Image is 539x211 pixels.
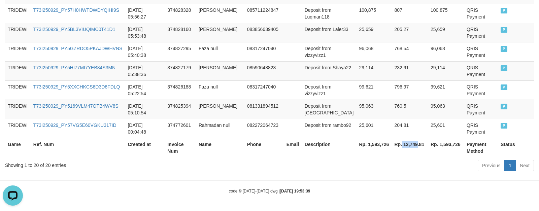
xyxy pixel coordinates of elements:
[464,23,498,42] td: QRIS Payment
[33,27,115,32] a: T73I250929_PY5BL3VIUQIMC0T41D1
[428,100,464,119] td: 95,063
[392,138,428,157] th: Rp. 12,749.81
[428,42,464,61] td: 96,068
[392,61,428,80] td: 232.91
[392,42,428,61] td: 768.54
[464,119,498,138] td: QRIS Payment
[196,4,244,23] td: [PERSON_NAME]
[302,42,357,61] td: Deposit from vizzyvizz1
[302,23,357,42] td: Deposit from Laler33
[196,138,244,157] th: Name
[284,138,302,157] th: Email
[302,119,357,138] td: Deposit from rambo92
[196,61,244,80] td: [PERSON_NAME]
[165,138,196,157] th: Invoice Num
[165,100,196,119] td: 374825394
[302,80,357,100] td: Deposit from vizzyvizz1
[464,138,498,157] th: Payment Method
[501,104,507,109] span: PAID
[33,84,120,90] a: T73I250929_PY5XXCHKCS6D3D6FDLQ
[515,160,534,171] a: Next
[244,61,284,80] td: 08590648823
[392,80,428,100] td: 796.97
[196,119,244,138] td: Rahmadan null
[501,65,507,71] span: PAID
[165,42,196,61] td: 374827295
[165,119,196,138] td: 374772601
[280,189,310,194] strong: [DATE] 19:53:39
[5,4,31,23] td: TRIDEWI
[392,100,428,119] td: 760.5
[428,4,464,23] td: 100,875
[302,100,357,119] td: Deposit from [GEOGRAPHIC_DATA]
[428,80,464,100] td: 99,621
[501,84,507,90] span: PAID
[5,61,31,80] td: TRIDEWI
[33,46,123,51] a: T73I250929_PY5GZRDO5PKAJDWHVNS
[125,119,165,138] td: [DATE] 00:04:48
[501,8,507,13] span: PAID
[392,4,428,23] td: 807
[31,138,125,157] th: Ref. Num
[356,42,392,61] td: 96,068
[356,100,392,119] td: 95,063
[478,160,505,171] a: Previous
[302,4,357,23] td: Deposit from Luqman118
[392,119,428,138] td: 204.81
[356,61,392,80] td: 29,114
[125,4,165,23] td: [DATE] 05:56:27
[356,119,392,138] td: 25,601
[165,80,196,100] td: 374826188
[392,23,428,42] td: 205.27
[5,138,31,157] th: Game
[5,23,31,42] td: TRIDEWI
[165,61,196,80] td: 374827179
[428,138,464,157] th: Rp. 1,593,726
[504,160,516,171] a: 1
[428,119,464,138] td: 25,601
[196,23,244,42] td: [PERSON_NAME]
[501,27,507,33] span: PAID
[302,61,357,80] td: Deposit from Shaya22
[33,7,119,13] a: T73I250929_PY57H0HWTDWDYQIHI9S
[5,80,31,100] td: TRIDEWI
[165,4,196,23] td: 374828328
[501,123,507,129] span: PAID
[356,138,392,157] th: Rp. 1,593,726
[302,138,357,157] th: Description
[5,100,31,119] td: TRIDEWI
[125,61,165,80] td: [DATE] 05:38:36
[244,42,284,61] td: 08317247040
[498,138,534,157] th: Status
[464,42,498,61] td: QRIS Payment
[244,100,284,119] td: 081331894512
[33,103,119,109] a: T73I250929_PY5169VLM47OTB4WV8S
[5,119,31,138] td: TRIDEWI
[428,23,464,42] td: 25,659
[125,23,165,42] td: [DATE] 05:53:48
[464,4,498,23] td: QRIS Payment
[356,4,392,23] td: 100,875
[125,138,165,157] th: Created at
[501,46,507,52] span: PAID
[196,80,244,100] td: Faza null
[428,61,464,80] td: 29,114
[244,23,284,42] td: 083856639405
[244,119,284,138] td: 082272064723
[244,4,284,23] td: 085711224847
[125,100,165,119] td: [DATE] 05:10:54
[3,3,23,23] button: Open LiveChat chat widget
[33,122,116,128] a: T73I250929_PY57VG5E60VGKU317ID
[125,42,165,61] td: [DATE] 05:40:38
[5,42,31,61] td: TRIDEWI
[5,159,220,169] div: Showing 1 to 20 of 20 entries
[244,80,284,100] td: 08317247040
[33,65,115,70] a: T73I250929_PY5HI77MI7YEB84S3MN
[125,80,165,100] td: [DATE] 05:22:54
[196,100,244,119] td: [PERSON_NAME]
[196,42,244,61] td: Faza null
[244,138,284,157] th: Phone
[464,80,498,100] td: QRIS Payment
[165,23,196,42] td: 374828160
[356,80,392,100] td: 99,621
